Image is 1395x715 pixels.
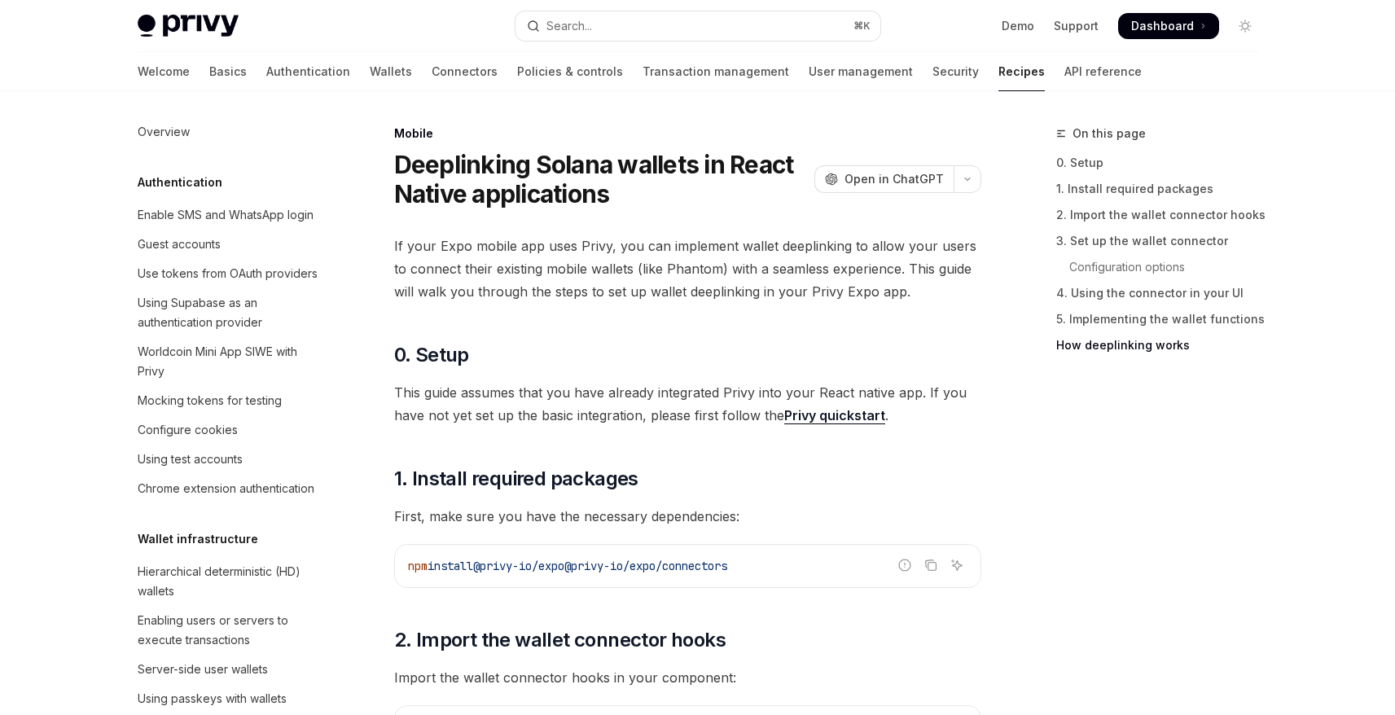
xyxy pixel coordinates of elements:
[138,420,238,440] div: Configure cookies
[138,689,287,708] div: Using passkeys with wallets
[266,52,350,91] a: Authentication
[138,660,268,679] div: Server-side user wallets
[138,391,282,410] div: Mocking tokens for testing
[125,337,333,386] a: Worldcoin Mini App SIWE with Privy
[432,52,498,91] a: Connectors
[894,555,915,576] button: Report incorrect code
[1073,124,1146,143] span: On this page
[125,606,333,655] a: Enabling users or servers to execute transactions
[138,15,239,37] img: light logo
[394,125,981,142] div: Mobile
[394,342,469,368] span: 0. Setup
[515,11,880,41] button: Open search
[138,52,190,91] a: Welcome
[564,559,727,573] span: @privy-io/expo/connectors
[125,684,333,713] a: Using passkeys with wallets
[1002,18,1034,34] a: Demo
[125,259,333,288] a: Use tokens from OAuth providers
[1056,150,1271,176] a: 0. Setup
[946,555,967,576] button: Ask AI
[1056,254,1271,280] a: Configuration options
[1056,176,1271,202] a: 1. Install required packages
[394,505,981,528] span: First, make sure you have the necessary dependencies:
[125,200,333,230] a: Enable SMS and WhatsApp login
[125,117,333,147] a: Overview
[932,52,979,91] a: Security
[138,122,190,142] div: Overview
[138,264,318,283] div: Use tokens from OAuth providers
[138,173,222,192] h5: Authentication
[1232,13,1258,39] button: Toggle dark mode
[138,450,243,469] div: Using test accounts
[546,16,592,36] div: Search...
[1064,52,1142,91] a: API reference
[125,288,333,337] a: Using Supabase as an authentication provider
[1056,228,1271,254] a: 3. Set up the wallet connector
[370,52,412,91] a: Wallets
[138,205,314,225] div: Enable SMS and WhatsApp login
[1056,332,1271,358] a: How deeplinking works
[394,235,981,303] span: If your Expo mobile app uses Privy, you can implement wallet deeplinking to allow your users to c...
[138,529,258,549] h5: Wallet infrastructure
[138,479,314,498] div: Chrome extension authentication
[428,559,473,573] span: install
[998,52,1045,91] a: Recipes
[473,559,564,573] span: @privy-io/expo
[853,20,871,33] span: ⌘ K
[138,235,221,254] div: Guest accounts
[394,150,808,208] h1: Deeplinking Solana wallets in React Native applications
[138,611,323,650] div: Enabling users or servers to execute transactions
[1056,280,1271,306] a: 4. Using the connector in your UI
[138,562,323,601] div: Hierarchical deterministic (HD) wallets
[408,559,428,573] span: npm
[125,386,333,415] a: Mocking tokens for testing
[784,407,885,424] a: Privy quickstart
[125,474,333,503] a: Chrome extension authentication
[1056,202,1271,228] a: 2. Import the wallet connector hooks
[125,445,333,474] a: Using test accounts
[138,293,323,332] div: Using Supabase as an authentication provider
[394,381,981,427] span: This guide assumes that you have already integrated Privy into your React native app. If you have...
[809,52,913,91] a: User management
[920,555,941,576] button: Copy the contents from the code block
[517,52,623,91] a: Policies & controls
[394,627,726,653] span: 2. Import the wallet connector hooks
[814,165,954,193] button: Open in ChatGPT
[125,655,333,684] a: Server-side user wallets
[125,415,333,445] a: Configure cookies
[1118,13,1219,39] a: Dashboard
[209,52,247,91] a: Basics
[138,342,323,381] div: Worldcoin Mini App SIWE with Privy
[125,557,333,606] a: Hierarchical deterministic (HD) wallets
[1131,18,1194,34] span: Dashboard
[1054,18,1099,34] a: Support
[1056,306,1271,332] a: 5. Implementing the wallet functions
[643,52,789,91] a: Transaction management
[394,466,638,492] span: 1. Install required packages
[125,230,333,259] a: Guest accounts
[844,171,944,187] span: Open in ChatGPT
